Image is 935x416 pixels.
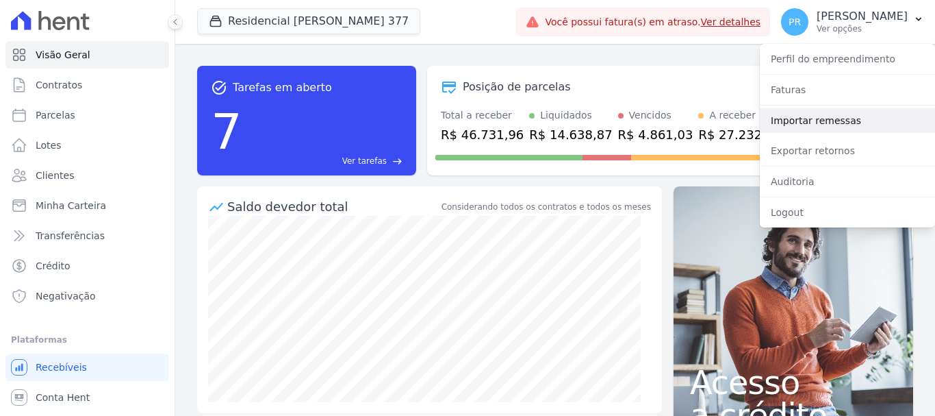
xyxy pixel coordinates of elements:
span: Clientes [36,169,74,182]
div: Liquidados [540,108,592,123]
a: Lotes [5,132,169,159]
span: task_alt [211,79,227,96]
span: Parcelas [36,108,75,122]
a: Auditoria [760,169,935,194]
span: east [392,156,402,167]
a: Ver detalhes [701,16,761,27]
div: Plataformas [11,332,164,348]
a: Crédito [5,252,169,280]
a: Negativação [5,282,169,310]
a: Exportar retornos [760,138,935,163]
a: Clientes [5,162,169,189]
span: Negativação [36,289,96,303]
div: Considerando todos os contratos e todos os meses [441,201,651,213]
div: Vencidos [629,108,671,123]
div: Total a receber [441,108,524,123]
span: Tarefas em aberto [233,79,332,96]
button: Residencial [PERSON_NAME] 377 [197,8,420,34]
a: Parcelas [5,101,169,129]
a: Minha Carteira [5,192,169,219]
div: 7 [211,96,242,167]
div: R$ 14.638,87 [529,125,612,144]
div: Posição de parcelas [463,79,571,95]
span: Crédito [36,259,71,273]
button: PR [PERSON_NAME] Ver opções [770,3,935,41]
span: Lotes [36,138,62,152]
div: R$ 4.861,03 [618,125,693,144]
a: Visão Geral [5,41,169,69]
p: Ver opções [817,23,908,34]
span: Transferências [36,229,105,243]
a: Perfil do empreendimento [760,47,935,71]
a: Logout [760,200,935,225]
a: Recebíveis [5,354,169,381]
a: Faturas [760,77,935,102]
div: R$ 46.731,96 [441,125,524,144]
span: Você possui fatura(s) em atraso. [545,15,760,29]
div: Saldo devedor total [227,197,439,216]
span: Contratos [36,78,82,92]
span: PR [789,17,801,27]
span: Minha Carteira [36,199,106,212]
div: R$ 27.232,06 [698,125,781,144]
span: Ver tarefas [342,155,387,167]
p: [PERSON_NAME] [817,10,908,23]
a: Ver tarefas east [248,155,402,167]
div: A receber [709,108,756,123]
a: Importar remessas [760,108,935,133]
span: Conta Hent [36,391,90,404]
a: Transferências [5,222,169,249]
a: Conta Hent [5,384,169,411]
span: Visão Geral [36,48,90,62]
a: Contratos [5,71,169,99]
span: Recebíveis [36,360,87,374]
span: Acesso [690,366,897,399]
